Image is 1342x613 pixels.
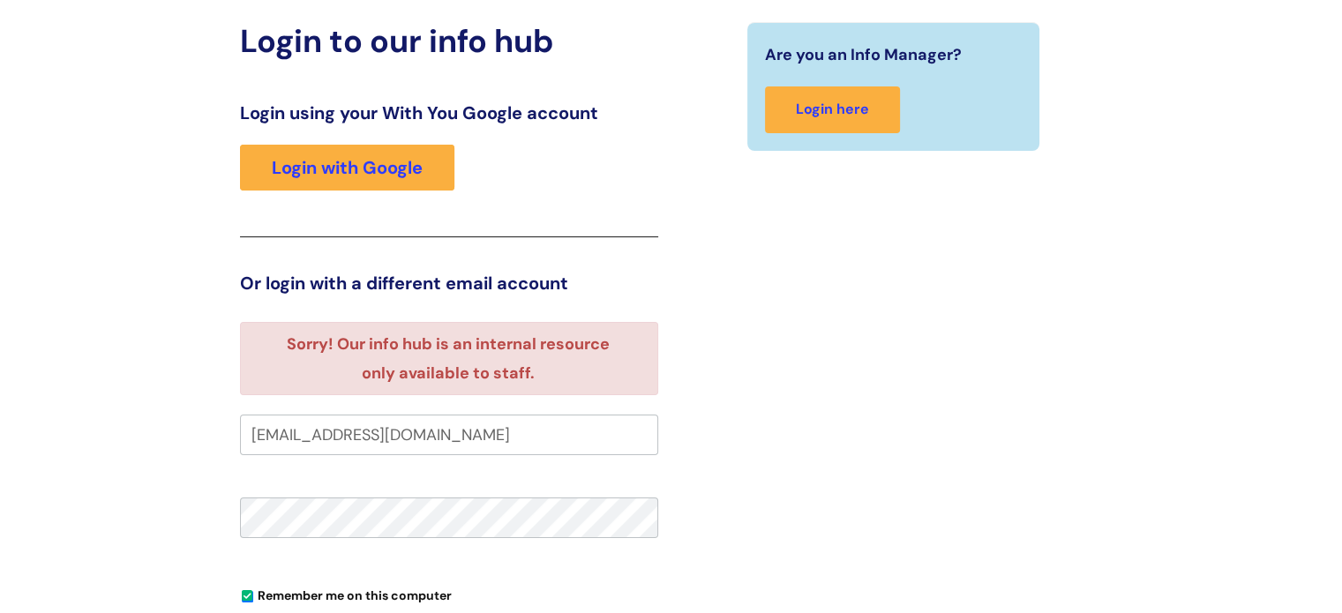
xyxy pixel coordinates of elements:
[765,41,962,69] span: Are you an Info Manager?
[240,584,452,603] label: Remember me on this computer
[240,580,658,609] div: You can uncheck this option if you're logging in from a shared device
[271,330,626,387] li: Sorry! Our info hub is an internal resource only available to staff.
[240,273,658,294] h3: Or login with a different email account
[240,102,658,123] h3: Login using your With You Google account
[242,591,253,602] input: Remember me on this computer
[765,86,900,133] a: Login here
[240,22,658,60] h2: Login to our info hub
[240,415,658,455] input: Your e-mail address
[240,145,454,191] a: Login with Google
